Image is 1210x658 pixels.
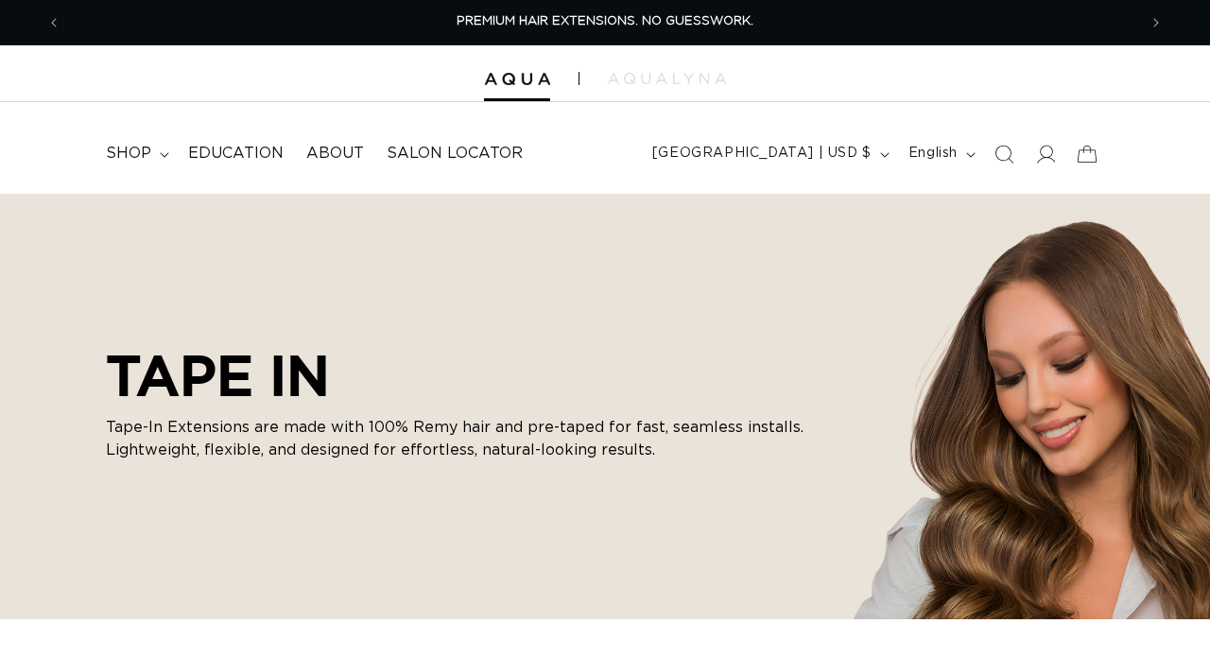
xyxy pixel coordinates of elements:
summary: Search [983,133,1025,175]
a: Education [177,132,295,175]
button: English [897,136,983,172]
img: aqualyna.com [608,73,726,84]
button: Previous announcement [33,5,75,41]
p: Tape-In Extensions are made with 100% Remy hair and pre-taped for fast, seamless installs. Lightw... [106,416,824,461]
button: [GEOGRAPHIC_DATA] | USD $ [641,136,897,172]
span: PREMIUM HAIR EXTENSIONS. NO GUESSWORK. [457,15,753,27]
span: Education [188,144,284,164]
h2: TAPE IN [106,342,824,408]
span: English [908,144,958,164]
button: Next announcement [1135,5,1177,41]
span: shop [106,144,151,164]
span: Salon Locator [387,144,523,164]
a: Salon Locator [375,132,534,175]
span: [GEOGRAPHIC_DATA] | USD $ [652,144,872,164]
a: About [295,132,375,175]
img: Aqua Hair Extensions [484,73,550,86]
summary: shop [95,132,177,175]
span: About [306,144,364,164]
